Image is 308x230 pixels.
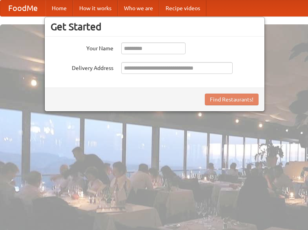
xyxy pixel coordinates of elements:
[73,0,118,16] a: How it works
[51,62,113,72] label: Delivery Address
[159,0,206,16] a: Recipe videos
[46,0,73,16] a: Home
[205,94,259,105] button: Find Restaurants!
[51,42,113,52] label: Your Name
[51,21,259,33] h3: Get Started
[118,0,159,16] a: Who we are
[0,0,46,16] a: FoodMe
